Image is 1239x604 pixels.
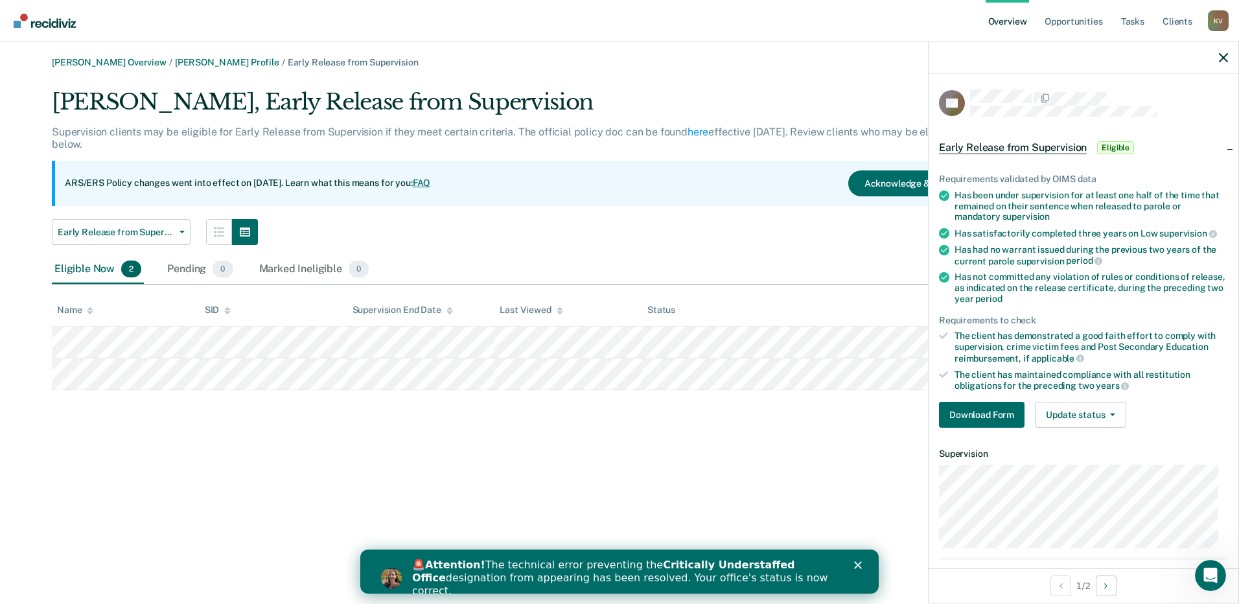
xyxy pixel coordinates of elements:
div: The client has maintained compliance with all restitution obligations for the preceding two [955,369,1228,391]
span: period [975,294,1002,304]
span: supervision [1002,211,1050,222]
div: Status [647,305,675,316]
a: FAQ [413,178,431,188]
div: Name [57,305,93,316]
button: Update status [1035,402,1126,428]
div: Marked Ineligible [257,255,372,284]
div: Eligible Now [52,255,144,284]
b: Critically Understaffed Office [52,9,435,34]
div: Requirements to check [939,315,1228,326]
div: K V [1208,10,1229,31]
span: applicable [1032,353,1084,364]
a: here [688,126,708,138]
div: SID [205,305,231,316]
iframe: Intercom live chat [1195,560,1226,591]
div: The client has demonstrated a good faith effort to comply with supervision, crime victim fees and... [955,331,1228,364]
div: Has been under supervision for at least one half of the time that remained on their sentence when... [955,190,1228,222]
p: ARS/ERS Policy changes went into effect on [DATE]. Learn what this means for you: [65,177,430,190]
div: Supervision End Date [353,305,453,316]
button: Acknowledge & Close [848,170,971,196]
span: 0 [213,261,233,277]
span: period [1066,255,1102,266]
button: Previous Opportunity [1050,575,1071,596]
div: 1 / 2 [929,568,1238,603]
span: / [167,57,175,67]
span: years [1096,380,1129,391]
span: Eligible [1097,141,1134,154]
a: Navigate to form link [939,402,1030,428]
button: Download Form [939,402,1025,428]
span: / [279,57,288,67]
button: Next Opportunity [1096,575,1117,596]
div: Close [494,12,507,19]
b: Attention! [65,9,125,21]
a: [PERSON_NAME] Profile [175,57,279,67]
dt: Supervision [939,448,1228,459]
div: Requirements validated by OIMS data [939,174,1228,185]
div: Early Release from SupervisionEligible [929,127,1238,168]
span: Early Release from Supervision [58,227,174,238]
div: Last Viewed [500,305,562,316]
div: Has not committed any violation of rules or conditions of release, as indicated on the release ce... [955,272,1228,304]
div: Pending [165,255,235,284]
div: 🚨 The technical error preventing the designation from appearing has been resolved. Your office's ... [52,9,477,48]
span: supervision [1159,228,1216,238]
span: Early Release from Supervision [939,141,1087,154]
span: 0 [349,261,369,277]
button: Profile dropdown button [1208,10,1229,31]
div: [PERSON_NAME], Early Release from Supervision [52,89,981,126]
iframe: Intercom live chat banner [360,550,879,594]
p: Supervision clients may be eligible for Early Release from Supervision if they meet certain crite... [52,126,955,150]
div: Has satisfactorily completed three years on Low [955,227,1228,239]
div: Has had no warrant issued during the previous two years of the current parole supervision [955,244,1228,266]
img: Recidiviz [14,14,76,28]
span: Early Release from Supervision [288,57,419,67]
span: 2 [121,261,141,277]
a: [PERSON_NAME] Overview [52,57,167,67]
